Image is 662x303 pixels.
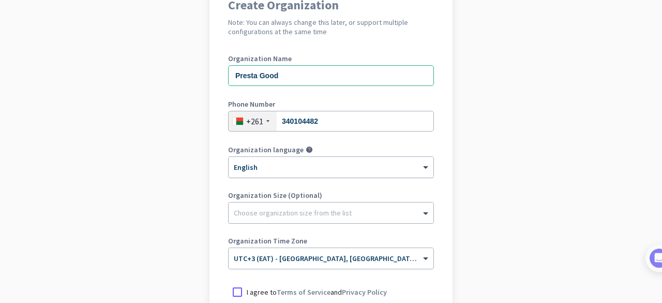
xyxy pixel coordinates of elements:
[277,287,330,297] a: Terms of Service
[246,116,263,126] div: +261
[228,100,434,108] label: Phone Number
[228,65,434,86] input: What is the name of your organization?
[247,287,387,297] p: I agree to and
[228,146,304,153] label: Organization language
[342,287,387,297] a: Privacy Policy
[228,192,434,199] label: Organization Size (Optional)
[228,237,434,244] label: Organization Time Zone
[228,111,434,132] input: 20 21 234 56
[228,18,434,36] h2: Note: You can always change this later, or support multiple configurations at the same time
[306,146,313,153] i: help
[228,55,434,62] label: Organization Name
